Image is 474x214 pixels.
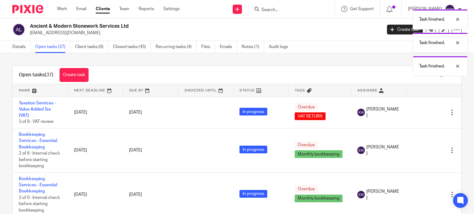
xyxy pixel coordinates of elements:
a: Email [76,6,86,12]
a: Emails [220,41,237,53]
span: [PERSON_NAME] [366,106,400,119]
p: [EMAIL_ADDRESS][DOMAIN_NAME] [30,30,378,36]
span: [DATE] [129,192,142,197]
img: svg%3E [357,147,365,154]
a: Closed tasks (45) [113,41,151,53]
span: Monthly bookkeeping [295,150,343,158]
span: In progress [239,108,267,115]
a: Create task [60,68,89,82]
p: Task finished. [419,40,445,46]
img: Pixie [12,5,43,13]
a: Files [201,41,215,53]
span: Overdue [295,103,318,111]
p: Task finished. [419,16,445,22]
span: (37) [45,72,53,77]
a: Team [119,6,129,12]
img: svg%3E [445,4,455,14]
img: svg%3E [357,109,365,116]
span: [PERSON_NAME] [366,144,400,157]
span: [DATE] [129,148,142,152]
span: Overdue [295,141,318,149]
span: Tags [295,89,305,92]
span: Monthly bookkeeping [295,195,343,202]
a: Reports [139,6,154,12]
span: 2 of 6 · Internal check before starting bookkeeping [19,151,60,168]
span: In progress [239,146,267,153]
td: [DATE] [68,128,123,173]
a: Recurring tasks (4) [156,41,197,53]
a: Open tasks (37) [35,41,70,53]
span: 3 of 8 · VAT review [19,120,53,124]
span: In progress [239,190,267,198]
span: 2 of 6 · Internal check before starting bookkeeping [19,196,60,212]
span: [PERSON_NAME] [366,188,400,201]
a: Details [12,41,31,53]
a: Work [57,6,67,12]
span: Status [239,89,255,92]
img: svg%3E [357,191,365,198]
span: Snoozed Until [185,89,217,92]
a: Settings [163,6,180,12]
a: Taxation Services - Value Added Tax (VAT) [19,101,56,118]
h1: Open tasks [19,72,53,78]
img: svg%3E [12,23,25,36]
span: Overdue [295,185,318,193]
td: [DATE] [68,97,123,128]
span: [DATE] [129,110,142,115]
a: Bookkeeping Services - Essential Bookkeeping [19,132,57,149]
h2: Ancient & Modern Stonework Services Ltd [30,23,308,30]
a: Clients [96,6,110,12]
span: VAT RETURN [295,112,326,120]
p: Task finished. [419,63,445,69]
a: Bookkeeping Services - Essential Bookkeeping [19,177,57,194]
a: Client tasks (0) [75,41,108,53]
